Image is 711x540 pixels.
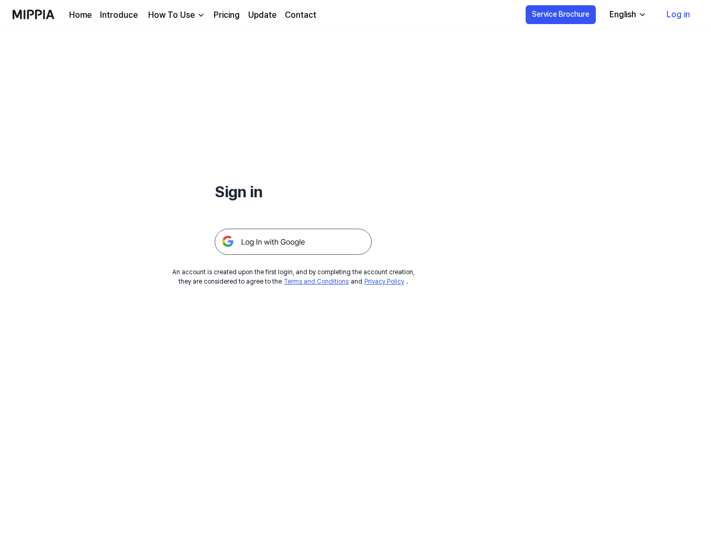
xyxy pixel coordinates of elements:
div: English [607,8,638,21]
a: Terms and Conditions [284,278,349,285]
a: Introduce [100,9,138,21]
a: Home [69,9,92,21]
div: How To Use [146,9,197,21]
img: down [197,11,205,19]
button: Service Brochure [526,5,596,24]
img: 구글 로그인 버튼 [215,229,372,255]
button: English [601,4,653,25]
h1: Sign in [215,180,372,204]
button: How To Use [146,9,205,21]
div: An account is created upon the first login, and by completing the account creation, they are cons... [172,267,415,286]
a: Update [248,9,276,21]
a: Pricing [214,9,240,21]
a: Contact [285,9,316,21]
a: Privacy Policy [364,278,404,285]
